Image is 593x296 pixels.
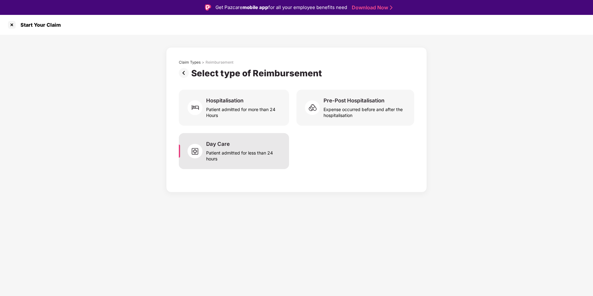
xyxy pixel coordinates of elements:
[202,60,204,65] div: >
[206,147,282,162] div: Patient admitted for less than 24 hours
[206,104,282,118] div: Patient admitted for more than 24 Hours
[206,141,230,147] div: Day Care
[206,60,233,65] div: Reimbursement
[324,104,407,118] div: Expense occurred before and after the hospitalisation
[215,4,347,11] div: Get Pazcare for all your employee benefits need
[188,98,206,117] img: svg+xml;base64,PHN2ZyB4bWxucz0iaHR0cDovL3d3dy53My5vcmcvMjAwMC9zdmciIHdpZHRoPSI2MCIgaGVpZ2h0PSI2MC...
[324,97,384,104] div: Pre-Post Hospitalisation
[242,4,268,10] strong: mobile app
[206,97,243,104] div: Hospitalisation
[305,98,324,117] img: svg+xml;base64,PHN2ZyB4bWxucz0iaHR0cDovL3d3dy53My5vcmcvMjAwMC9zdmciIHdpZHRoPSI2MCIgaGVpZ2h0PSI1OC...
[191,68,324,78] div: Select type of Reimbursement
[17,22,61,28] div: Start Your Claim
[179,60,201,65] div: Claim Types
[188,142,206,160] img: svg+xml;base64,PHN2ZyB4bWxucz0iaHR0cDovL3d3dy53My5vcmcvMjAwMC9zdmciIHdpZHRoPSI2MCIgaGVpZ2h0PSI1OC...
[179,68,191,78] img: svg+xml;base64,PHN2ZyBpZD0iUHJldi0zMngzMiIgeG1sbnM9Imh0dHA6Ly93d3cudzMub3JnLzIwMDAvc3ZnIiB3aWR0aD...
[205,4,211,11] img: Logo
[390,4,392,11] img: Stroke
[352,4,391,11] a: Download Now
